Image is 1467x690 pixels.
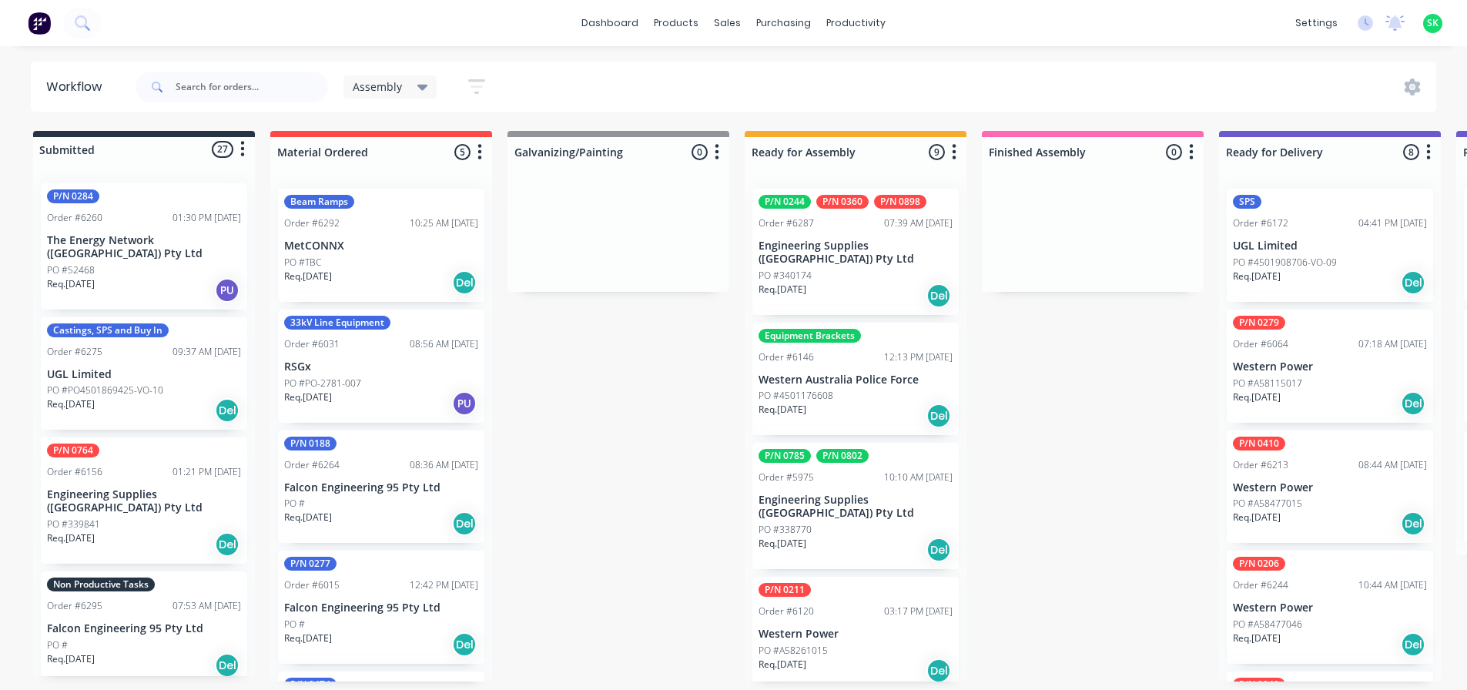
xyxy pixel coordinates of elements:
[1233,216,1288,230] div: Order #6172
[759,523,812,537] p: PO #338770
[284,437,337,451] div: P/N 0188
[47,345,102,359] div: Order #6275
[926,283,951,308] div: Del
[1233,390,1281,404] p: Req. [DATE]
[284,195,354,209] div: Beam Ramps
[172,345,241,359] div: 09:37 AM [DATE]
[759,283,806,296] p: Req. [DATE]
[759,583,811,597] div: P/N 0211
[41,183,247,310] div: P/N 0284Order #626001:30 PM [DATE]The Energy Network ([GEOGRAPHIC_DATA]) Pty LtdPO #52468Req.[DAT...
[47,465,102,479] div: Order #6156
[1401,511,1425,536] div: Del
[284,239,478,253] p: MetCONNX
[47,531,95,545] p: Req. [DATE]
[41,437,247,564] div: P/N 0764Order #615601:21 PM [DATE]Engineering Supplies ([GEOGRAPHIC_DATA]) Pty LtdPO #339841Req.[...
[353,79,402,95] span: Assembly
[1233,337,1288,351] div: Order #6064
[884,471,953,484] div: 10:10 AM [DATE]
[215,398,239,423] div: Del
[1233,239,1427,253] p: UGL Limited
[46,78,109,96] div: Workflow
[1401,391,1425,416] div: Del
[646,12,706,35] div: products
[47,599,102,613] div: Order #6295
[1233,618,1302,631] p: PO #A58477046
[47,211,102,225] div: Order #6260
[1358,578,1427,592] div: 10:44 AM [DATE]
[759,449,811,463] div: P/N 0785
[284,337,340,351] div: Order #6031
[278,430,484,544] div: P/N 0188Order #626408:36 AM [DATE]Falcon Engineering 95 Pty LtdPO #Req.[DATE]Del
[284,256,321,270] p: PO #TBC
[1233,578,1288,592] div: Order #6244
[47,397,95,411] p: Req. [DATE]
[759,195,811,209] div: P/N 0244
[759,403,806,417] p: Req. [DATE]
[1233,557,1285,571] div: P/N 0206
[1233,316,1285,330] div: P/N 0279
[819,12,893,35] div: productivity
[1401,270,1425,295] div: Del
[1233,195,1261,209] div: SPS
[410,216,478,230] div: 10:25 AM [DATE]
[752,189,959,315] div: P/N 0244P/N 0360P/N 0898Order #628707:39 AM [DATE]Engineering Supplies ([GEOGRAPHIC_DATA]) Pty Lt...
[47,323,169,337] div: Castings, SPS and Buy In
[172,599,241,613] div: 07:53 AM [DATE]
[749,12,819,35] div: purchasing
[1233,601,1427,615] p: Western Power
[47,234,241,260] p: The Energy Network ([GEOGRAPHIC_DATA]) Pty Ltd
[706,12,749,35] div: sales
[47,368,241,381] p: UGL Limited
[926,658,951,683] div: Del
[47,488,241,514] p: Engineering Supplies ([GEOGRAPHIC_DATA]) Pty Ltd
[1233,631,1281,645] p: Req. [DATE]
[752,443,959,569] div: P/N 0785P/N 0802Order #597510:10 AM [DATE]Engineering Supplies ([GEOGRAPHIC_DATA]) Pty LtdPO #338...
[752,577,959,690] div: P/N 0211Order #612003:17 PM [DATE]Western PowerPO #A58261015Req.[DATE]Del
[284,631,332,645] p: Req. [DATE]
[759,644,828,658] p: PO #A58261015
[28,12,51,35] img: Factory
[759,605,814,618] div: Order #6120
[284,270,332,283] p: Req. [DATE]
[574,12,646,35] a: dashboard
[752,323,959,436] div: Equipment BracketsOrder #614612:13 PM [DATE]Western Australia Police ForcePO #4501176608Req.[DATE...
[759,658,806,672] p: Req. [DATE]
[278,189,484,302] div: Beam RampsOrder #629210:25 AM [DATE]MetCONNXPO #TBCReq.[DATE]Del
[1233,497,1302,511] p: PO #A58477015
[1233,437,1285,451] div: P/N 0410
[759,216,814,230] div: Order #6287
[284,497,305,511] p: PO #
[1233,256,1337,270] p: PO #4501908706-VO-09
[47,444,99,457] div: P/N 0764
[1233,360,1427,373] p: Western Power
[176,72,328,102] input: Search for orders...
[284,601,478,615] p: Falcon Engineering 95 Pty Ltd
[884,216,953,230] div: 07:39 AM [DATE]
[1233,481,1427,494] p: Western Power
[759,471,814,484] div: Order #5975
[759,329,861,343] div: Equipment Brackets
[452,391,477,416] div: PU
[759,350,814,364] div: Order #6146
[816,195,869,209] div: P/N 0360
[284,377,361,390] p: PO #PO-2781-007
[410,458,478,472] div: 08:36 AM [DATE]
[47,384,163,397] p: PO #PO4501869425-VO-10
[284,390,332,404] p: Req. [DATE]
[759,628,953,641] p: Western Power
[278,310,484,423] div: 33kV Line EquipmentOrder #603108:56 AM [DATE]RSGxPO #PO-2781-007Req.[DATE]PU
[759,389,833,403] p: PO #4501176608
[759,239,953,266] p: Engineering Supplies ([GEOGRAPHIC_DATA]) Pty Ltd
[41,317,247,430] div: Castings, SPS and Buy InOrder #627509:37 AM [DATE]UGL LimitedPO #PO4501869425-VO-10Req.[DATE]Del
[1358,337,1427,351] div: 07:18 AM [DATE]
[452,632,477,657] div: Del
[284,618,305,631] p: PO #
[47,622,241,635] p: Falcon Engineering 95 Pty Ltd
[284,481,478,494] p: Falcon Engineering 95 Pty Ltd
[759,537,806,551] p: Req. [DATE]
[1358,458,1427,472] div: 08:44 AM [DATE]
[47,263,95,277] p: PO #52468
[284,360,478,373] p: RSGx
[1358,216,1427,230] div: 04:41 PM [DATE]
[284,578,340,592] div: Order #6015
